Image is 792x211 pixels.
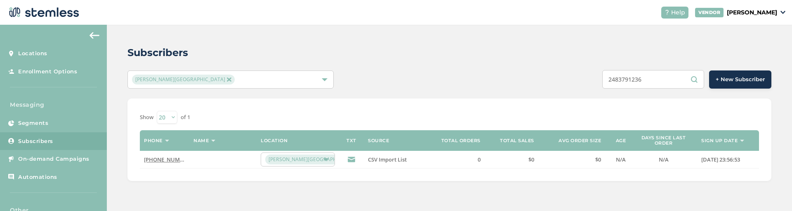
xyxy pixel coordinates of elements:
[90,32,99,39] img: icon-arrow-back-accent-c549486e.svg
[193,138,209,143] label: Name
[435,156,481,163] label: 0
[144,156,185,163] label: (248) 379-1236
[478,156,481,163] span: 0
[701,138,738,143] label: Sign up date
[709,70,771,89] button: + New Subscriber
[227,77,231,82] img: icon-close-accent-8a337256.svg
[144,138,163,143] label: Phone
[528,156,534,163] span: $0
[18,137,53,145] span: Subscribers
[7,4,79,21] img: logo-dark-0685b13c.svg
[18,68,77,76] span: Enrollment Options
[671,8,685,17] span: Help
[368,156,407,163] span: CSV Import List
[665,10,669,15] img: icon-help-white-03924b79.svg
[140,113,153,122] label: Show
[780,11,785,14] img: icon_down-arrow-small-66adaf34.svg
[701,156,755,163] label: 2025-03-20 23:56:53
[489,156,534,163] label: $0
[695,8,724,17] div: VENDOR
[18,155,90,163] span: On-demand Campaigns
[18,173,57,181] span: Automations
[727,8,777,17] p: [PERSON_NAME]
[616,156,626,163] span: N/A
[18,119,48,127] span: Segments
[211,140,215,142] img: icon-sort-1e1d7615.svg
[634,156,693,163] label: N/A
[500,138,534,143] label: Total sales
[265,155,362,164] span: [PERSON_NAME][GEOGRAPHIC_DATA]
[144,156,191,163] a: [PHONE_NUMBER]
[368,156,427,163] label: CSV Import List
[659,156,669,163] span: N/A
[181,113,190,122] label: of 1
[740,140,744,142] img: icon-sort-1e1d7615.svg
[132,75,234,84] span: [PERSON_NAME][GEOGRAPHIC_DATA]
[701,156,740,163] span: [DATE] 23:56:53
[368,138,389,143] label: Source
[716,75,765,84] span: + New Subscriber
[127,45,188,60] h2: Subscribers
[165,140,169,142] img: icon-sort-1e1d7615.svg
[542,156,601,163] label: $0
[441,138,481,143] label: Total orders
[559,138,601,143] label: Avg order size
[595,156,601,163] span: $0
[18,49,47,58] span: Locations
[602,70,704,89] input: Search
[346,138,356,143] label: TXT
[609,156,626,163] label: N/A
[634,135,693,146] label: Days since last order
[261,138,288,143] label: Location
[751,171,792,211] iframe: Chat Widget
[616,138,626,143] label: Age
